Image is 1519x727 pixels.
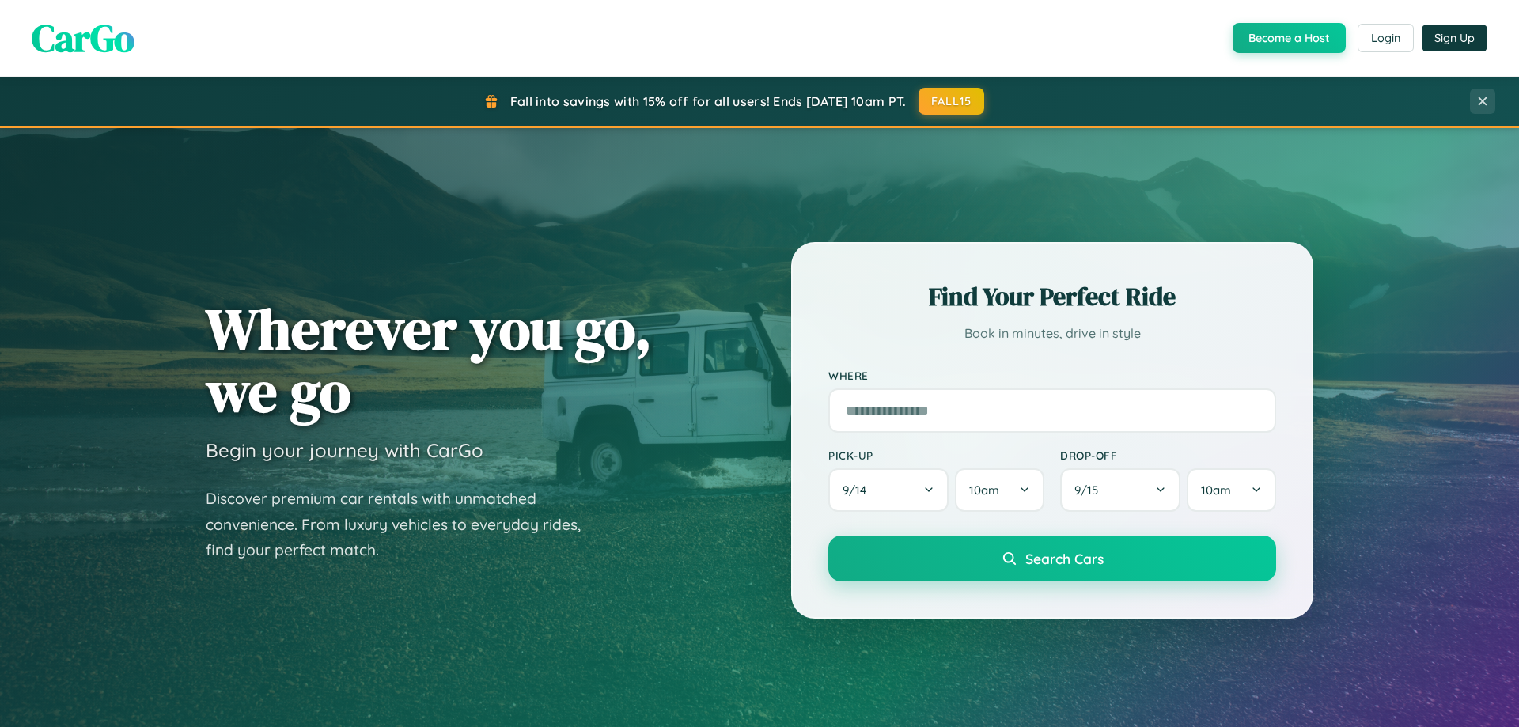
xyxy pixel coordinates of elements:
[828,369,1276,382] label: Where
[32,12,134,64] span: CarGo
[1025,550,1104,567] span: Search Cars
[919,88,985,115] button: FALL15
[828,536,1276,581] button: Search Cars
[828,279,1276,314] h2: Find Your Perfect Ride
[955,468,1044,512] button: 10am
[510,93,907,109] span: Fall into savings with 15% off for all users! Ends [DATE] 10am PT.
[843,483,874,498] span: 9 / 14
[1201,483,1231,498] span: 10am
[206,486,601,563] p: Discover premium car rentals with unmatched convenience. From luxury vehicles to everyday rides, ...
[1060,449,1276,462] label: Drop-off
[1060,468,1180,512] button: 9/15
[1422,25,1487,51] button: Sign Up
[1233,23,1346,53] button: Become a Host
[1187,468,1276,512] button: 10am
[1358,24,1414,52] button: Login
[828,468,949,512] button: 9/14
[969,483,999,498] span: 10am
[1074,483,1106,498] span: 9 / 15
[828,449,1044,462] label: Pick-up
[206,438,483,462] h3: Begin your journey with CarGo
[206,297,652,422] h1: Wherever you go, we go
[828,322,1276,345] p: Book in minutes, drive in style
